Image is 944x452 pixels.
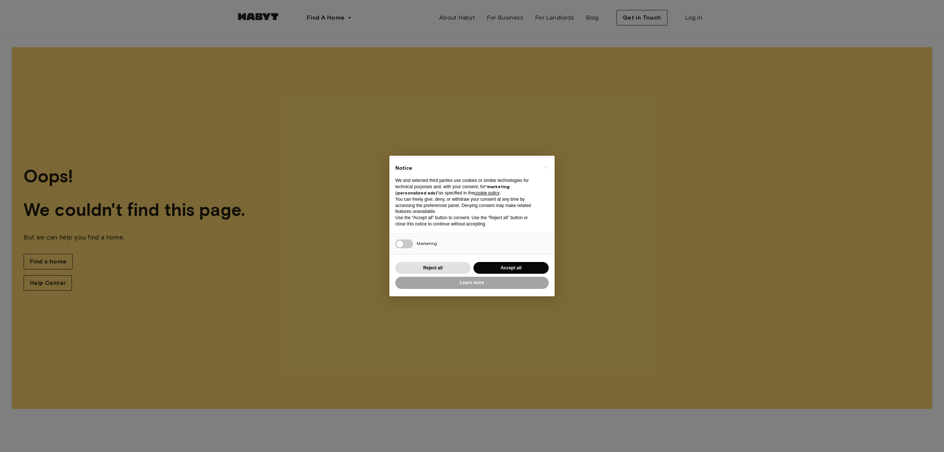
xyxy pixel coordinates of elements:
p: Use the “Accept all” button to consent. Use the “Reject all” button or close this notice to conti... [395,215,537,227]
button: Reject all [395,262,471,274]
span: × [544,163,546,172]
strong: “marketing (personalized ads)” [395,184,510,196]
a: cookie policy [474,190,499,196]
button: Learn more [395,277,549,289]
button: Close this notice [539,162,551,173]
span: Marketing [417,241,437,246]
p: You can freely give, deny, or withdraw your consent at any time by accessing the preferences pane... [395,196,537,215]
h2: Notice [395,165,537,172]
p: We and selected third parties use cookies or similar technologies for technical purposes and, wit... [395,177,537,196]
button: Accept all [473,262,549,274]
